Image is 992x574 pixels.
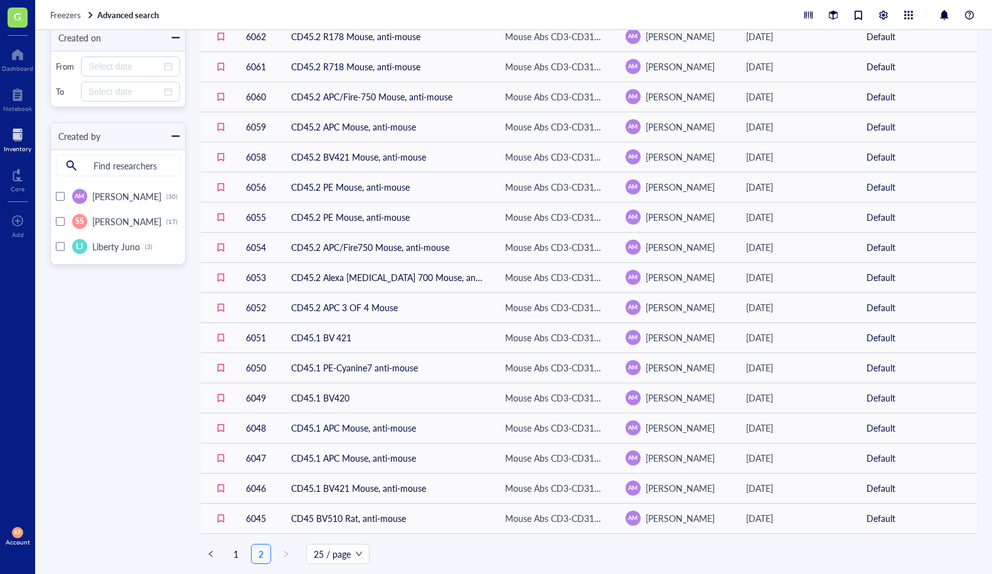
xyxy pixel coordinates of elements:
[856,292,977,322] td: Default
[51,129,100,143] div: Created by
[856,112,977,142] td: Default
[281,413,495,443] td: CD45.1 APC Mouse, anti-mouse
[646,60,715,73] span: [PERSON_NAME]
[505,361,605,375] div: Mouse Abs CD3-CD317 (Left Half)
[76,241,83,252] span: LJ
[628,273,637,282] span: AM
[646,331,715,344] span: [PERSON_NAME]
[746,270,846,284] div: [DATE]
[628,454,637,462] span: AM
[746,180,846,194] div: [DATE]
[281,383,495,413] td: CD45.1 BV420
[50,9,95,21] a: Freezers
[505,210,605,224] div: Mouse Abs CD3-CD317 (Left Half)
[646,90,715,103] span: [PERSON_NAME]
[236,262,281,292] td: 6053
[92,215,161,228] span: [PERSON_NAME]
[281,112,495,142] td: CD45.2 APC Mouse, anti-mouse
[628,484,637,492] span: AM
[281,142,495,172] td: CD45.2 BV421 Mouse, anti-mouse
[166,193,178,200] div: (30)
[856,503,977,533] td: Default
[505,120,605,134] div: Mouse Abs CD3-CD317 (Left Half)
[201,544,221,564] li: Previous Page
[251,544,271,564] li: 2
[11,165,24,193] a: Core
[4,125,31,152] a: Inventory
[88,85,161,98] input: Select date
[628,32,637,41] span: AM
[856,232,977,262] td: Default
[646,241,715,253] span: [PERSON_NAME]
[856,473,977,503] td: Default
[236,503,281,533] td: 6045
[856,21,977,51] td: Default
[236,202,281,232] td: 6055
[628,333,637,342] span: AM
[505,421,605,435] div: Mouse Abs CD3-CD317 (Left Half)
[276,544,296,564] li: Next Page
[236,232,281,262] td: 6054
[314,545,362,563] span: 25 / page
[6,538,30,546] div: Account
[856,202,977,232] td: Default
[236,322,281,353] td: 6051
[628,213,637,221] span: AM
[856,82,977,112] td: Default
[746,90,846,104] div: [DATE]
[281,473,495,503] td: CD45.1 BV421 Mouse, anti-mouse
[75,216,84,227] span: SS
[236,82,281,112] td: 6060
[145,243,152,250] div: (3)
[226,544,246,564] li: 1
[505,451,605,465] div: Mouse Abs CD3-CD317 (Left Half)
[746,481,846,495] div: [DATE]
[628,92,637,101] span: AM
[236,353,281,383] td: 6050
[505,300,605,314] div: Mouse Abs CD3-CD317 (Left Half)
[856,353,977,383] td: Default
[746,331,846,344] div: [DATE]
[646,452,715,464] span: [PERSON_NAME]
[646,120,715,133] span: [PERSON_NAME]
[51,31,101,45] div: Created on
[856,443,977,473] td: Default
[646,181,715,193] span: [PERSON_NAME]
[236,443,281,473] td: 6047
[646,422,715,434] span: [PERSON_NAME]
[628,363,637,372] span: AM
[306,544,370,564] div: Page Size
[281,503,495,533] td: CD45 BV510 Rat, anti-mouse
[56,61,76,72] div: From
[628,62,637,71] span: AM
[281,172,495,202] td: CD45.2 PE Mouse, anti-mouse
[856,322,977,353] td: Default
[746,361,846,375] div: [DATE]
[252,545,270,563] a: 2
[50,9,81,21] span: Freezers
[856,413,977,443] td: Default
[281,82,495,112] td: CD45.2 APC/Fire-750 Mouse, anti-mouse
[207,550,215,558] span: left
[505,270,605,284] div: Mouse Abs CD3-CD317 (Left Half)
[746,451,846,465] div: [DATE]
[856,142,977,172] td: Default
[505,481,605,495] div: Mouse Abs CD3-CD317 (Left Half)
[646,391,715,404] span: [PERSON_NAME]
[201,544,221,564] button: left
[628,303,637,312] span: AM
[11,185,24,193] div: Core
[281,21,495,51] td: CD45.2 R178 Mouse, anti-mouse
[628,423,637,432] span: AM
[746,120,846,134] div: [DATE]
[746,391,846,405] div: [DATE]
[236,21,281,51] td: 6062
[746,240,846,254] div: [DATE]
[97,9,161,21] a: Advanced search
[236,142,281,172] td: 6058
[281,292,495,322] td: CD45.2 APC 3 OF 4 Mouse
[505,511,605,525] div: Mouse Abs CD3-CD317 (Left Half)
[281,353,495,383] td: CD45.1 PE-Cyanine7 anti-mouse
[56,86,76,97] div: To
[505,240,605,254] div: Mouse Abs CD3-CD317 (Left Half)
